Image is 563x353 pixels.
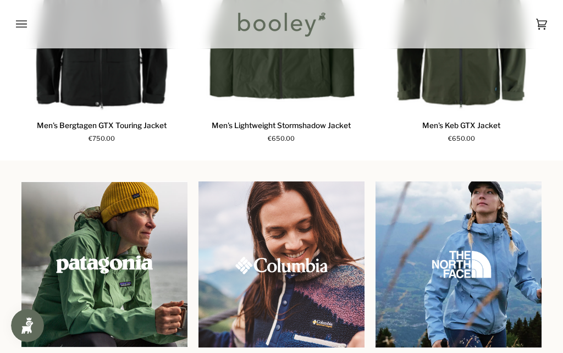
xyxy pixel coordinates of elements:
[89,134,115,144] span: €750.00
[422,120,500,131] p: Men's Keb GTX Jacket
[233,8,329,40] img: Booley
[37,120,167,131] p: Men's Bergtagen GTX Touring Jacket
[11,309,44,342] iframe: Button to open loyalty program pop-up
[16,115,187,144] a: Men's Bergtagen GTX Touring Jacket
[376,115,547,144] a: Men's Keb GTX Jacket
[196,115,367,144] a: Men's Lightweight Stormshadow Jacket
[212,120,351,131] p: Men's Lightweight Stormshadow Jacket
[448,134,475,144] span: €650.00
[268,134,295,144] span: €650.00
